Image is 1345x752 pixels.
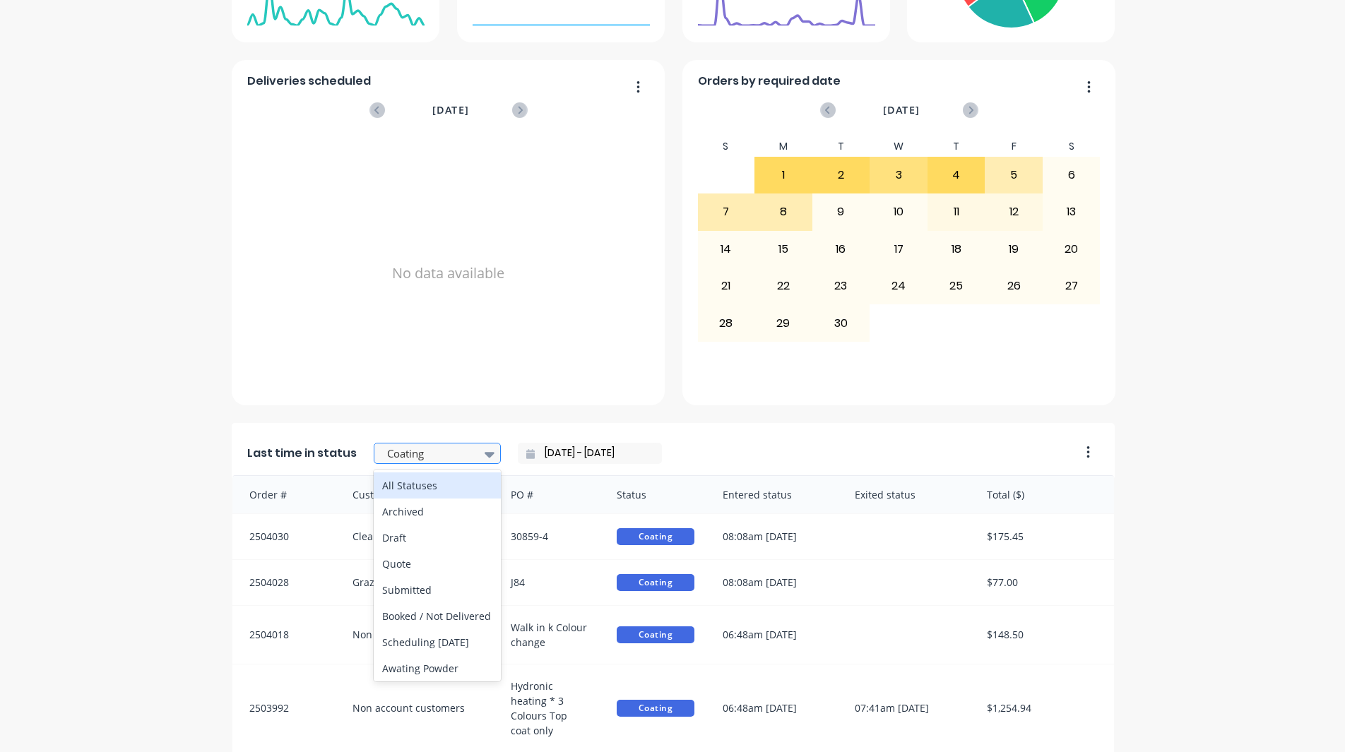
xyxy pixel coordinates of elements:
[973,560,1114,605] div: $77.00
[870,157,927,193] div: 3
[338,476,497,513] div: Customer
[755,232,812,267] div: 15
[338,514,497,559] div: Clearly Frameless
[985,136,1043,157] div: F
[1043,136,1101,157] div: S
[617,574,694,591] span: Coating
[374,525,501,551] div: Draft
[698,194,754,229] div: 7
[709,476,841,513] div: Entered status
[497,514,603,559] div: 30859-4
[432,102,469,118] span: [DATE]
[813,232,870,267] div: 16
[698,268,754,304] div: 21
[973,664,1114,752] div: $1,254.94
[755,268,812,304] div: 22
[1043,232,1100,267] div: 20
[812,136,870,157] div: T
[1043,157,1100,193] div: 6
[374,499,501,525] div: Archived
[709,514,841,559] div: 08:08am [DATE]
[985,194,1042,229] div: 12
[374,472,501,499] div: All Statuses
[497,476,603,513] div: PO #
[697,136,755,157] div: S
[247,136,650,410] div: No data available
[232,606,338,664] div: 2504018
[813,305,870,340] div: 30
[973,606,1114,664] div: $148.50
[338,664,497,752] div: Non account customers
[985,268,1042,304] div: 26
[709,664,841,752] div: 06:48am [DATE]
[928,157,985,193] div: 4
[870,232,927,267] div: 17
[232,560,338,605] div: 2504028
[709,560,841,605] div: 08:08am [DATE]
[698,305,754,340] div: 28
[232,514,338,559] div: 2504030
[754,136,812,157] div: M
[338,560,497,605] div: Grazia &Co
[928,232,985,267] div: 18
[374,603,501,629] div: Booked / Not Delivered
[709,606,841,664] div: 06:48am [DATE]
[973,476,1114,513] div: Total ($)
[374,577,501,603] div: Submitted
[617,626,694,643] span: Coating
[883,102,920,118] span: [DATE]
[1043,194,1100,229] div: 13
[247,73,371,90] span: Deliveries scheduled
[497,664,603,752] div: Hydronic heating * 3 Colours Top coat only
[247,445,357,462] span: Last time in status
[870,268,927,304] div: 24
[603,476,709,513] div: Status
[497,606,603,664] div: Walk in k Colour change
[841,664,973,752] div: 07:41am [DATE]
[870,194,927,229] div: 10
[1043,268,1100,304] div: 27
[497,560,603,605] div: J84
[755,305,812,340] div: 29
[232,664,338,752] div: 2503992
[870,136,928,157] div: W
[535,443,656,464] input: Filter by date
[338,606,497,664] div: Non account customers
[617,700,694,717] span: Coating
[698,232,754,267] div: 14
[841,476,973,513] div: Exited status
[985,232,1042,267] div: 19
[617,528,694,545] span: Coating
[755,194,812,229] div: 8
[973,514,1114,559] div: $175.45
[813,268,870,304] div: 23
[232,476,338,513] div: Order #
[374,655,501,681] div: Awating Powder
[374,551,501,577] div: Quote
[813,157,870,193] div: 2
[985,157,1042,193] div: 5
[928,136,985,157] div: T
[928,268,985,304] div: 25
[928,194,985,229] div: 11
[755,157,812,193] div: 1
[374,629,501,655] div: Scheduling [DATE]
[813,194,870,229] div: 9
